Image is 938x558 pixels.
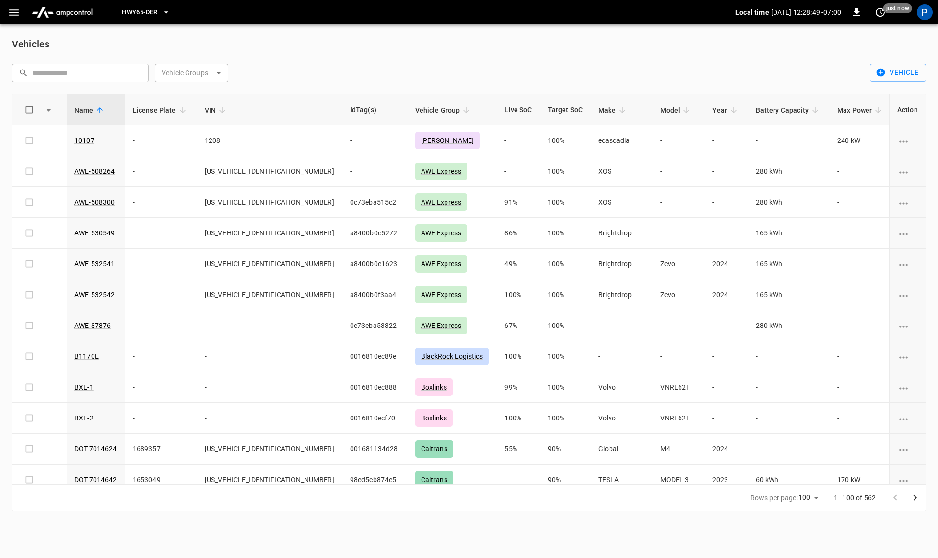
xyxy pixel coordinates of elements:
a: AWE-532542 [74,291,115,299]
td: Zevo [653,249,704,279]
td: VNRE62T [653,403,704,434]
div: BlackRock Logistics [415,348,489,365]
div: vehicle options [897,259,918,269]
td: 100% [540,249,591,279]
td: 1689357 [125,434,197,465]
td: 165 kWh [748,279,829,310]
td: 2024 [704,279,748,310]
a: AWE-532541 [74,260,115,268]
td: Zevo [653,279,704,310]
th: Live SoC [496,94,539,125]
td: - [197,310,342,341]
td: - [653,125,704,156]
td: ecascadia [590,125,653,156]
a: DOT-7014642 [74,476,117,484]
td: 90% [540,465,591,495]
td: [US_VEHICLE_IDENTIFICATION_NUMBER] [197,156,342,187]
td: - [748,341,829,372]
div: vehicle options [897,321,918,330]
a: AWE-508300 [74,198,115,206]
td: - [829,279,892,310]
th: Action [889,94,926,125]
td: 1208 [197,125,342,156]
td: [US_VEHICLE_IDENTIFICATION_NUMBER] [197,279,342,310]
td: [US_VEHICLE_IDENTIFICATION_NUMBER] [197,187,342,218]
td: - [197,372,342,403]
td: 170 kW [829,465,892,495]
td: 100% [540,403,591,434]
td: - [496,465,539,495]
div: [PERSON_NAME] [415,132,480,149]
td: - [125,403,197,434]
td: - [125,341,197,372]
div: vehicle options [897,166,918,176]
td: - [829,403,892,434]
td: - [496,125,539,156]
td: Brightdrop [590,279,653,310]
p: Local time [735,7,769,17]
span: VIN [205,104,229,116]
td: Brightdrop [590,218,653,249]
td: Global [590,434,653,465]
button: HWY65-DER [118,3,174,22]
div: vehicle options [897,413,918,423]
td: 90% [540,434,591,465]
td: - [125,372,197,403]
span: Year [712,104,740,116]
h6: Vehicles [12,36,49,52]
span: HWY65-DER [122,7,157,18]
td: - [125,249,197,279]
td: - [748,372,829,403]
td: 86% [496,218,539,249]
td: 100% [540,125,591,156]
td: TESLA [590,465,653,495]
span: 0c73eba53322 [350,322,397,329]
td: - [829,218,892,249]
td: - [653,218,704,249]
span: 001681134d28 [350,445,398,453]
td: 100% [496,341,539,372]
td: - [590,341,653,372]
div: vehicle options [897,351,918,361]
button: Vehicle [870,64,926,82]
div: Boxlinks [415,409,453,427]
td: - [590,310,653,341]
span: 0c73eba515c2 [350,198,397,206]
td: - [704,403,748,434]
td: - [829,341,892,372]
div: vehicle options [897,197,918,207]
td: 2023 [704,465,748,495]
div: vehicle options [897,444,918,454]
div: AWE Express [415,193,468,211]
div: vehicle options [897,475,918,485]
div: AWE Express [415,255,468,273]
th: IdTag(s) [342,94,407,125]
td: - [653,187,704,218]
div: Boxlinks [415,378,453,396]
td: 55% [496,434,539,465]
div: AWE Express [415,286,468,303]
span: - [350,167,352,175]
td: - [704,372,748,403]
div: Caltrans [415,471,453,488]
th: Target SoC [540,94,591,125]
div: AWE Express [415,224,468,242]
span: Max Power [837,104,885,116]
span: 0016810ec89e [350,352,397,360]
span: Name [74,104,106,116]
td: - [704,156,748,187]
td: 100% [540,341,591,372]
td: 99% [496,372,539,403]
span: Battery Capacity [756,104,821,116]
td: - [704,125,748,156]
td: - [829,249,892,279]
td: - [125,218,197,249]
span: 0016810ec888 [350,383,397,391]
span: Model [660,104,693,116]
td: M4 [653,434,704,465]
a: AWE-508264 [74,167,115,175]
a: DOT-7014624 [74,445,117,453]
td: - [496,156,539,187]
div: Caltrans [415,440,453,458]
span: License Plate [133,104,189,116]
